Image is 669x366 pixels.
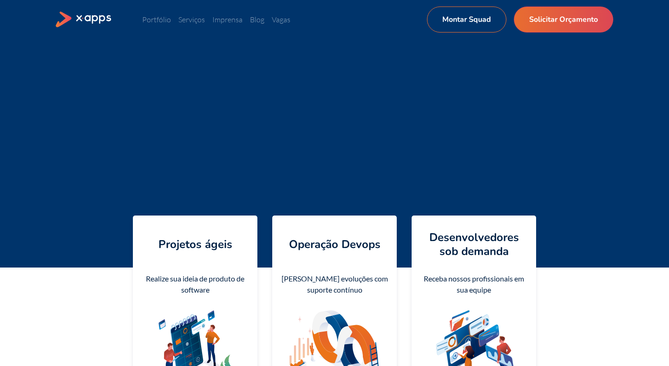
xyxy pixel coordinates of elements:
[280,273,389,295] div: [PERSON_NAME] evoluções com suporte contínuo
[427,7,506,33] a: Montar Squad
[140,273,250,295] div: Realize sua ideia de produto de software
[419,230,529,258] h4: Desenvolvedores sob demanda
[158,237,232,251] h4: Projetos ágeis
[514,7,613,33] a: Solicitar Orçamento
[178,15,205,24] a: Serviços
[212,15,243,24] a: Imprensa
[419,273,529,295] div: Receba nossos profissionais em sua equipe
[250,15,264,24] a: Blog
[142,15,171,24] a: Portfólio
[272,15,290,24] a: Vagas
[289,237,380,251] h4: Operação Devops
